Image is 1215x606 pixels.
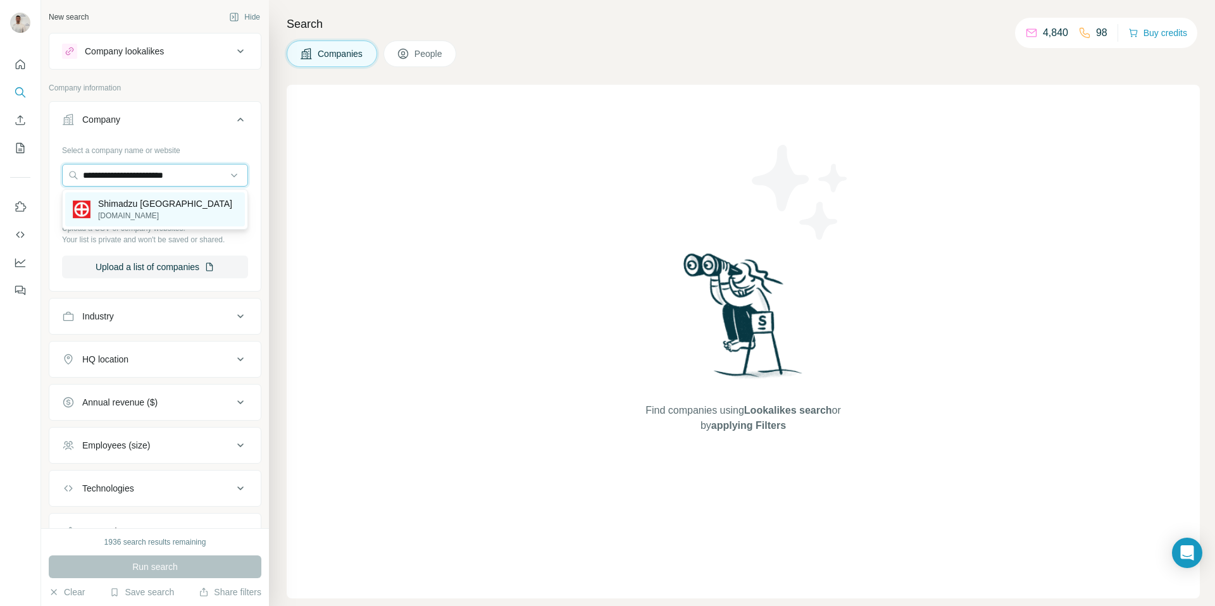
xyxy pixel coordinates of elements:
div: Company [82,113,120,126]
button: Enrich CSV [10,109,30,132]
div: 1936 search results remaining [104,536,206,548]
div: Industry [82,310,114,323]
button: Employees (size) [49,430,261,461]
button: Upload a list of companies [62,256,248,278]
span: People [414,47,444,60]
div: Employees (size) [82,439,150,452]
div: Company lookalikes [85,45,164,58]
div: Technologies [82,482,134,495]
button: Use Surfe API [10,223,30,246]
span: applying Filters [711,420,786,431]
span: Find companies using or by [642,403,844,433]
button: Use Surfe on LinkedIn [10,195,30,218]
button: Company [49,104,261,140]
button: Hide [220,8,269,27]
div: Open Intercom Messenger [1172,538,1202,568]
img: Surfe Illustration - Stars [744,135,857,249]
div: Select a company name or website [62,140,248,156]
div: HQ location [82,353,128,366]
button: Industry [49,301,261,331]
button: Save search [109,586,174,598]
button: Quick start [10,53,30,76]
p: Shimadzu [GEOGRAPHIC_DATA] [98,197,232,210]
button: Annual revenue ($) [49,387,261,417]
img: Avatar [10,13,30,33]
h4: Search [287,15,1200,33]
button: Technologies [49,473,261,504]
div: Annual revenue ($) [82,396,158,409]
p: Company information [49,82,261,94]
button: Dashboard [10,251,30,274]
img: Surfe Illustration - Woman searching with binoculars [678,250,809,391]
span: Lookalikes search [744,405,832,416]
button: Company lookalikes [49,36,261,66]
p: 98 [1096,25,1107,40]
span: Companies [318,47,364,60]
button: Feedback [10,279,30,302]
div: Keywords [82,525,121,538]
button: Clear [49,586,85,598]
div: New search [49,11,89,23]
p: [DOMAIN_NAME] [98,210,232,221]
button: Keywords [49,516,261,547]
button: Search [10,81,30,104]
button: My lists [10,137,30,159]
p: Your list is private and won't be saved or shared. [62,234,248,245]
button: Buy credits [1128,24,1187,42]
img: Shimadzu Deutschland [73,201,90,218]
button: HQ location [49,344,261,374]
button: Share filters [199,586,261,598]
p: 4,840 [1043,25,1068,40]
